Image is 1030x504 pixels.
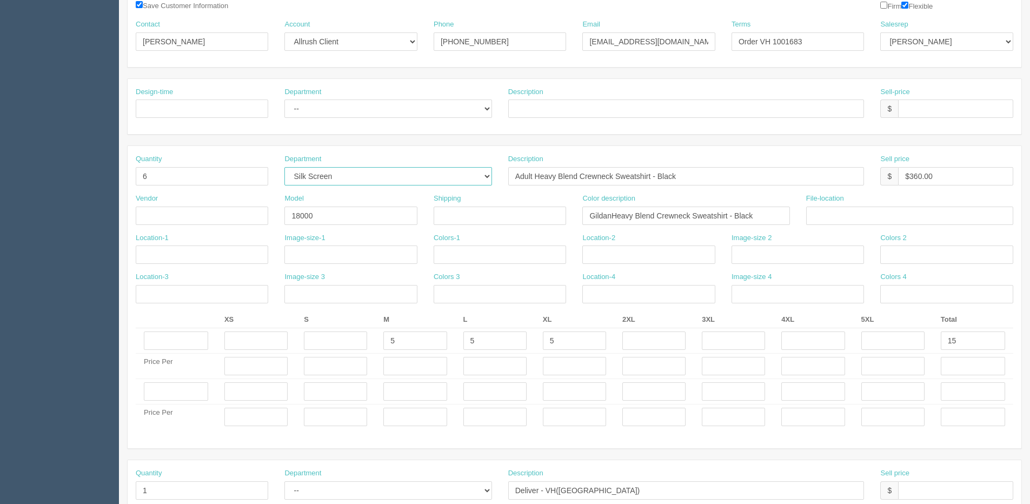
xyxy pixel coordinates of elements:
[880,468,909,479] label: Sell price
[582,19,600,30] label: Email
[434,194,461,204] label: Shipping
[284,233,325,243] label: Image-size-1
[434,233,460,243] label: Colors-1
[136,272,169,282] label: Location-3
[136,354,216,379] td: Price Per
[375,311,455,328] th: M
[508,154,543,164] label: Description
[136,468,162,479] label: Quantity
[136,19,160,30] label: Contact
[434,19,454,30] label: Phone
[806,194,844,204] label: File-location
[535,311,614,328] th: XL
[880,167,898,185] div: $
[284,468,321,479] label: Department
[136,194,158,204] label: Vendor
[434,272,460,282] label: Colors 3
[880,154,909,164] label: Sell price
[136,87,173,97] label: Design-time
[284,19,310,30] label: Account
[508,87,543,97] label: Description
[284,87,321,97] label: Department
[284,194,303,204] label: Model
[880,87,909,97] label: Sell-price
[880,100,898,118] div: $
[880,19,908,30] label: Salesrep
[216,311,296,328] th: XS
[582,233,615,243] label: Location-2
[773,311,853,328] th: 4XL
[136,154,162,164] label: Quantity
[732,233,772,243] label: Image-size 2
[732,272,772,282] label: Image-size 4
[296,311,375,328] th: S
[582,272,615,282] label: Location-4
[880,233,906,243] label: Colors 2
[880,272,906,282] label: Colors 4
[614,311,694,328] th: 2XL
[508,468,543,479] label: Description
[136,233,169,243] label: Location-1
[880,481,898,500] div: $
[284,272,324,282] label: Image-size 3
[933,311,1013,328] th: Total
[455,311,535,328] th: L
[853,311,933,328] th: 5XL
[284,154,321,164] label: Department
[732,19,750,30] label: Terms
[694,311,773,328] th: 3XL
[136,404,216,430] td: Price Per
[582,194,635,204] label: Color description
